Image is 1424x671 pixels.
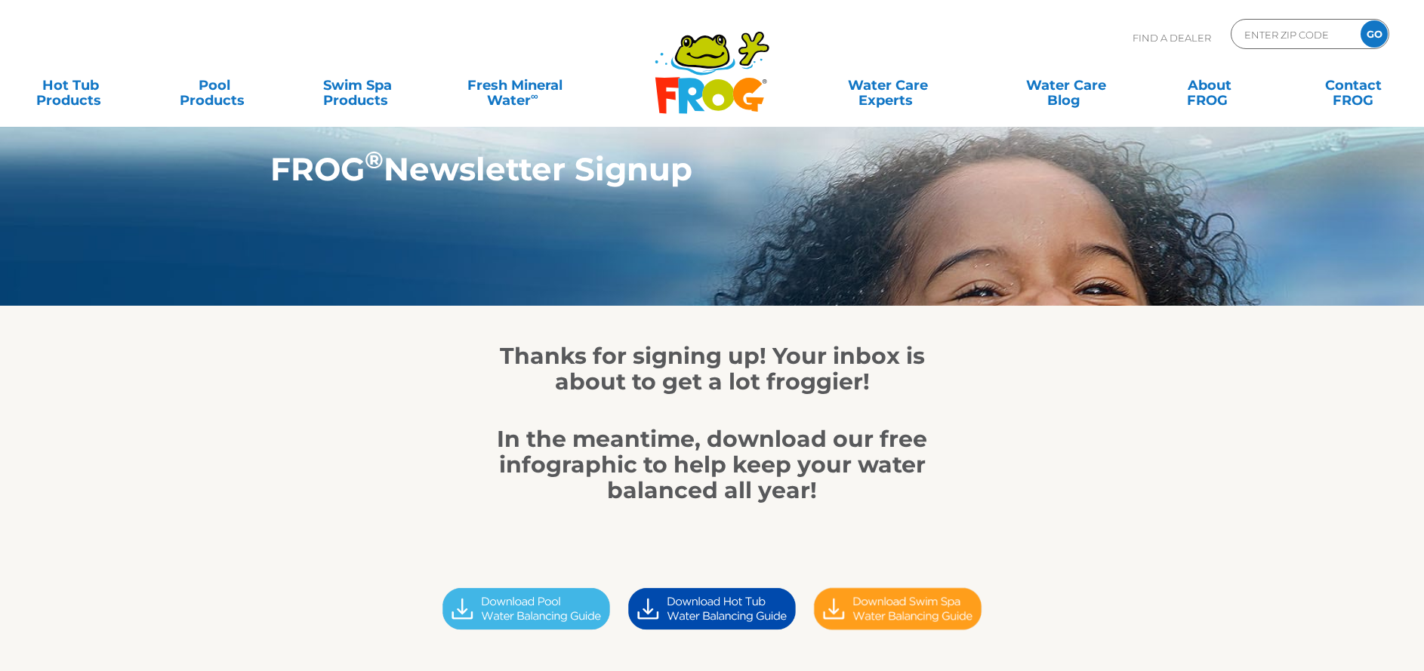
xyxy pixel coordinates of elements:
img: Download Button POOL [433,583,619,635]
sup: ∞ [531,90,538,102]
strong: In the meantime, download our free infographic to help keep your water balanced all year! [497,425,927,504]
a: Fresh MineralWater∞ [445,70,585,100]
p: Find A Dealer [1133,19,1211,57]
sup: ® [365,146,384,174]
a: Water CareBlog [1011,70,1123,100]
strong: Thanks for signing up! Your inbox is about to get a lot froggier! [500,342,925,396]
h1: FROG Newsletter Signup [270,151,1083,187]
a: Hot TubProducts [15,70,127,100]
a: Water CareExperts [797,70,979,100]
a: AboutFROG [1154,70,1265,100]
input: GO [1361,20,1388,48]
input: Zip Code Form [1243,23,1345,45]
a: Swim SpaProducts [302,70,414,100]
img: Download Button (Swim Spa) [805,583,991,635]
img: Download Button (Hot Tub) [619,583,805,635]
a: PoolProducts [159,70,270,100]
a: ContactFROG [1297,70,1409,100]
